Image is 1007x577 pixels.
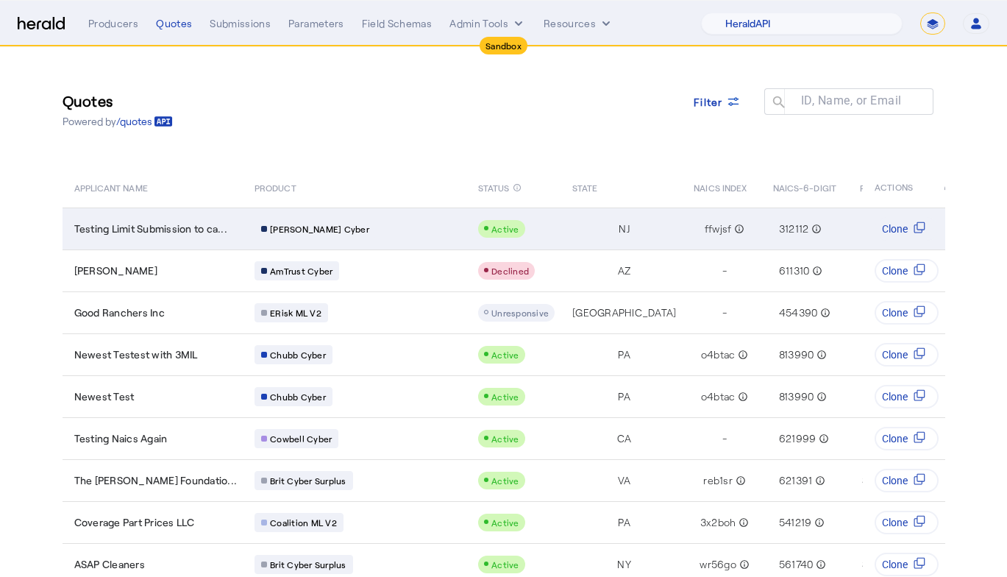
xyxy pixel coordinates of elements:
mat-icon: search [764,94,789,113]
span: AZ [618,263,631,278]
span: Testing Naics Again [74,431,168,446]
mat-icon: info_outline [811,515,825,530]
span: Newest Testest with 3MIL [74,347,198,362]
span: 813990 [779,347,814,362]
span: NJ [619,222,630,236]
span: [PERSON_NAME] [74,263,157,278]
mat-icon: info_outline [736,515,749,530]
span: Clone [883,515,908,530]
button: Clone [875,511,939,534]
span: PRODUCT [255,180,296,194]
span: NAICS INDEX [694,180,747,194]
span: o4btac [701,347,736,362]
span: Coverage Part Prices LLC [74,515,195,530]
mat-icon: info_outline [733,473,746,488]
span: APPLICANT NAME [74,180,148,194]
span: Brit Cyber Surplus [270,559,346,570]
span: - [722,431,727,446]
button: Clone [875,427,939,450]
span: reb1sr [703,473,733,488]
span: Active [491,517,519,528]
span: 312112 [779,222,809,236]
button: Clone [875,301,939,325]
span: o4btac [701,389,736,404]
span: The [PERSON_NAME] Foundatio... [74,473,238,488]
span: 611310 [779,263,810,278]
span: 3x2boh [700,515,736,530]
span: Newest Test [74,389,135,404]
span: - [722,305,727,320]
span: Clone [883,389,908,404]
span: STATE [572,180,597,194]
span: Cowbell Cyber [270,433,332,445]
span: Good Ranchers Inc [74,305,165,320]
p: Powered by [63,114,173,129]
div: Producers [88,16,138,31]
span: Filter [694,94,723,110]
span: Active [491,559,519,570]
span: [GEOGRAPHIC_DATA] [572,305,676,320]
span: wr56go [700,557,736,572]
mat-icon: info_outline [814,347,827,362]
mat-icon: info_outline [513,180,522,196]
span: PREMIUM [860,180,900,194]
span: AmTrust Cyber [270,265,332,277]
span: ASAP Cleaners [74,557,145,572]
span: Clone [883,431,908,446]
span: PA [618,389,630,404]
span: ffwjsf [705,222,732,236]
mat-icon: info_outline [812,473,825,488]
span: Clone [883,557,908,572]
span: CA [617,431,632,446]
span: 561740 [779,557,814,572]
div: Field Schemas [362,16,433,31]
span: Active [491,475,519,486]
span: NAICS-6-DIGIT [773,180,836,194]
span: $ [862,473,868,488]
span: [PERSON_NAME] Cyber [270,223,369,235]
span: 621999 [779,431,816,446]
button: Filter [682,88,752,115]
span: - [722,263,727,278]
span: Brit Cyber Surplus [270,475,346,486]
mat-icon: info_outline [735,347,748,362]
span: ERisk ML V2 [270,307,321,319]
th: ACTIONS [863,166,945,208]
span: Active [491,350,519,360]
a: /quotes [116,114,173,129]
div: Parameters [288,16,344,31]
span: VA [618,473,631,488]
span: Active [491,433,519,444]
button: internal dropdown menu [449,16,526,31]
h3: Quotes [63,91,173,111]
span: Unresponsive [491,308,549,318]
span: Clone [883,263,908,278]
span: STATUS [478,180,510,194]
div: Sandbox [480,37,527,54]
button: Clone [875,217,939,241]
span: NY [617,557,631,572]
button: Clone [875,385,939,408]
mat-icon: info_outline [808,222,822,236]
button: Resources dropdown menu [544,16,613,31]
mat-icon: info_outline [814,389,827,404]
span: Clone [883,473,908,488]
mat-icon: info_outline [809,263,822,278]
span: Clone [883,305,908,320]
mat-icon: info_outline [816,431,829,446]
mat-icon: info_outline [736,557,750,572]
button: Clone [875,259,939,283]
span: Active [491,224,519,234]
span: PA [618,347,630,362]
span: Chubb Cyber [270,391,326,403]
span: Declined [491,266,529,276]
span: Clone [883,222,908,236]
mat-icon: info_outline [817,305,830,320]
mat-icon: info_outline [735,389,748,404]
span: PA [618,515,630,530]
span: 621391 [779,473,813,488]
button: Clone [875,553,939,576]
mat-icon: info_outline [731,222,744,236]
img: Herald Logo [18,17,65,31]
span: 541219 [779,515,812,530]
